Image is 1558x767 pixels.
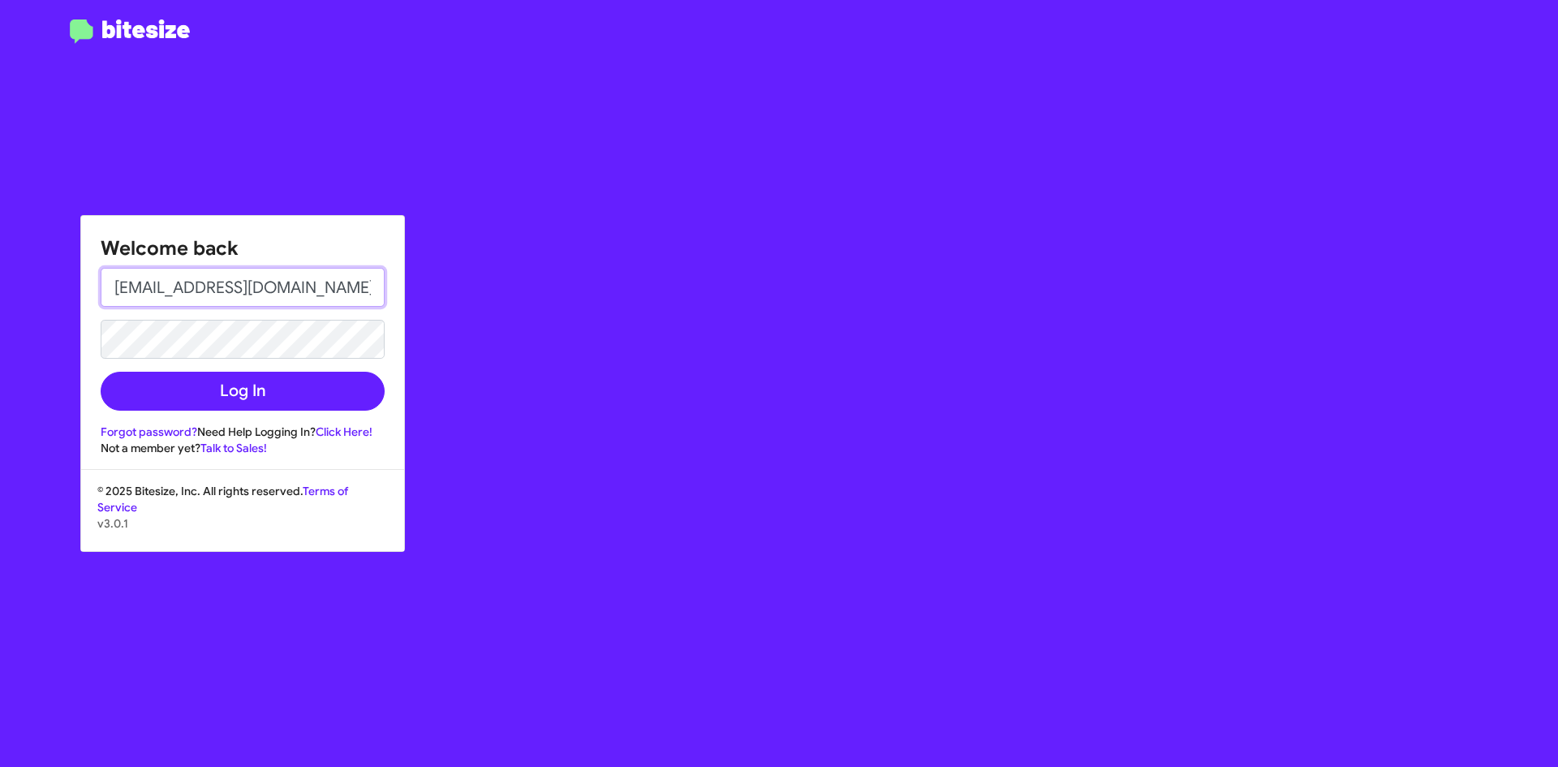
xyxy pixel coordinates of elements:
div: Need Help Logging In? [101,424,385,440]
p: v3.0.1 [97,515,388,532]
h1: Welcome back [101,235,385,261]
button: Log In [101,372,385,411]
a: Talk to Sales! [200,441,267,455]
a: Forgot password? [101,424,197,439]
div: Not a member yet? [101,440,385,456]
input: Email address [101,268,385,307]
a: Click Here! [316,424,372,439]
div: © 2025 Bitesize, Inc. All rights reserved. [81,483,404,551]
